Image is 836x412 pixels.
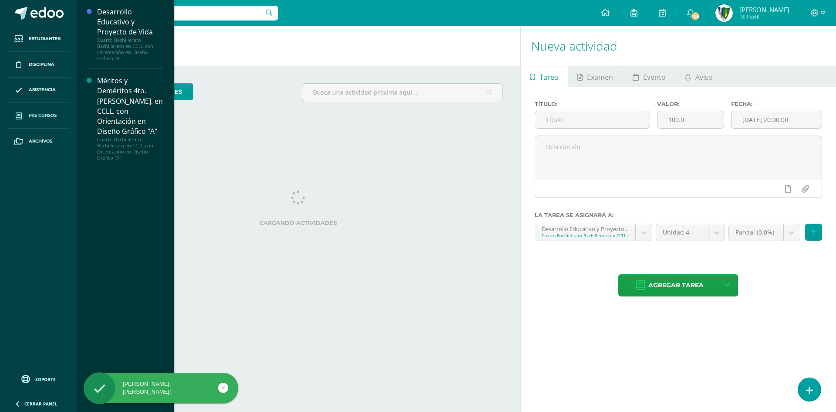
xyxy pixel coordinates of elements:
[29,86,56,93] span: Asistencia
[87,26,510,66] h1: Actividades
[7,78,70,103] a: Asistencia
[656,224,725,241] a: Unidad 4
[94,220,503,226] label: Cargando actividades
[302,84,502,101] input: Busca una actividad próxima aquí...
[663,224,701,241] span: Unidad 4
[7,26,70,52] a: Estudiantes
[643,67,666,88] span: Evento
[587,67,613,88] span: Examen
[84,380,238,396] div: [PERSON_NAME], [PERSON_NAME]!
[97,76,163,161] a: Méritos y Deméritos 4to. [PERSON_NAME]. en CCLL. con Orientación en Diseño Gráfico "A"Cuarto Bach...
[24,401,57,407] span: Cerrar panel
[735,224,777,241] span: Parcial (0.0%)
[97,76,163,136] div: Méritos y Deméritos 4to. [PERSON_NAME]. en CCLL. con Orientación en Diseño Gráfico "A"
[97,7,163,37] div: Desarrollo Educativo y Proyecto de Vida
[731,111,822,128] input: Fecha de entrega
[29,61,54,68] span: Disciplina
[97,37,163,61] div: Cuarto Bachillerato Bachillerato en CCLL con Orientación en Diseño Gráfico "A"
[521,66,568,87] a: Tarea
[623,66,675,87] a: Evento
[542,224,629,232] div: Desarrollo Educativo y Proyecto de Vida 'A'
[739,13,789,20] span: Mi Perfil
[97,136,163,161] div: Cuarto Bachillerato Bachillerato en CCLL con Orientación en Diseño Gráfico "A"
[539,67,558,88] span: Tarea
[29,138,52,145] span: Archivos
[675,66,722,87] a: Aviso
[7,52,70,78] a: Disciplina
[731,101,822,107] label: Fecha:
[715,4,733,22] img: 262c3287f9041c35719d0d22cbdd3da2.png
[648,275,704,296] span: Agregar tarea
[35,376,56,382] span: Soporte
[7,129,70,154] a: Archivos
[729,224,800,241] a: Parcial (0.0%)
[657,111,723,128] input: Puntos máximos
[29,112,57,119] span: Mis cursos
[695,67,713,88] span: Aviso
[542,232,629,238] div: Cuarto Bachillerato Bachillerato en CCLL con Orientación en Diseño Gráfico
[657,101,724,107] label: Valor:
[691,11,700,21] span: 105
[535,212,822,218] label: La tarea se asignará a:
[97,7,163,61] a: Desarrollo Educativo y Proyecto de VidaCuarto Bachillerato Bachillerato en CCLL con Orientación e...
[531,26,826,66] h1: Nueva actividad
[29,35,61,42] span: Estudiantes
[568,66,623,87] a: Examen
[535,101,651,107] label: Título:
[535,111,650,128] input: Título
[10,373,66,385] a: Soporte
[82,6,278,20] input: Busca un usuario...
[7,103,70,129] a: Mis cursos
[739,5,789,14] span: [PERSON_NAME]
[535,224,652,241] a: Desarrollo Educativo y Proyecto de Vida 'A'Cuarto Bachillerato Bachillerato en CCLL con Orientaci...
